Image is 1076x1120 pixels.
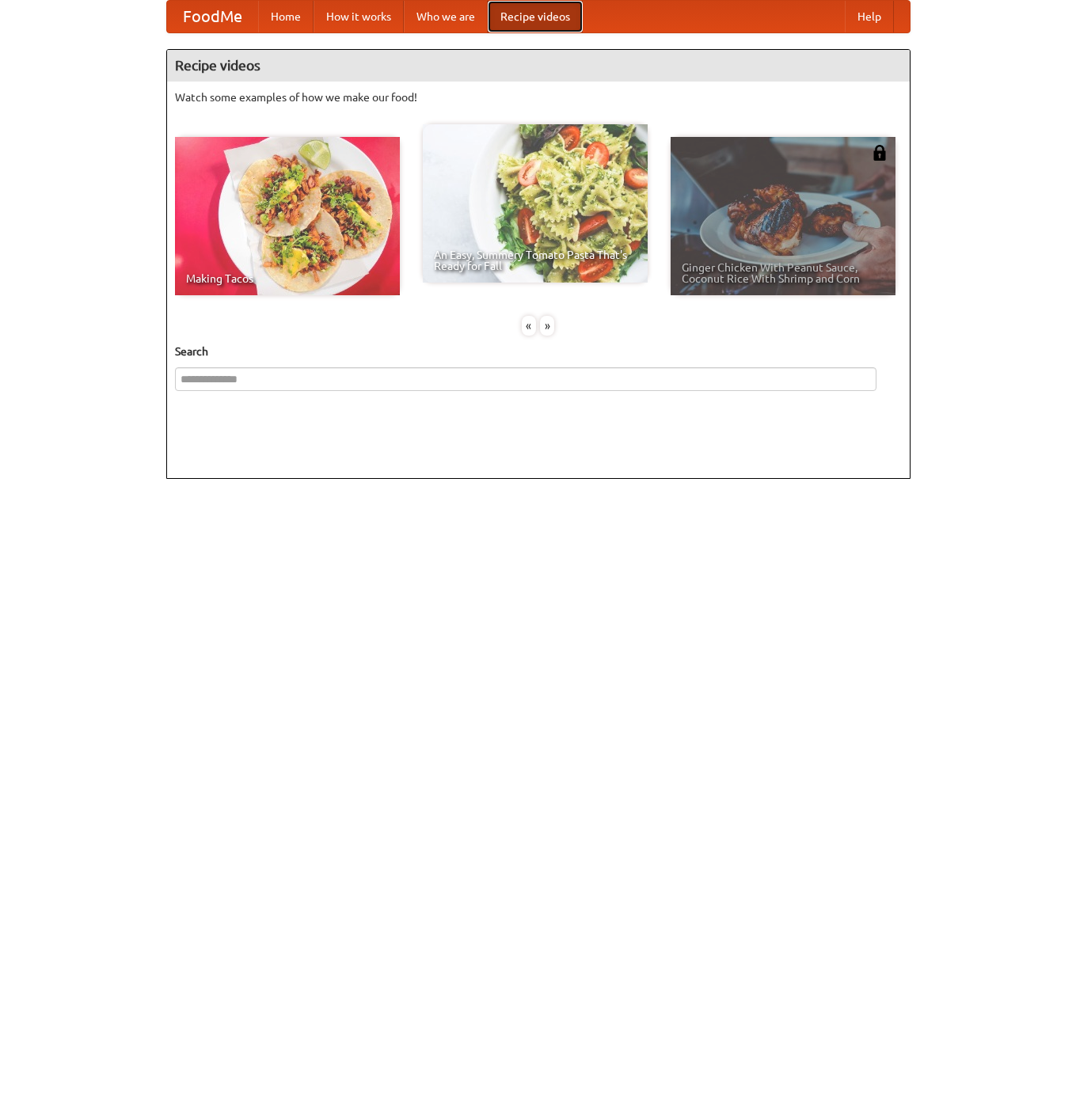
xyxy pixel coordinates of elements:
a: Making Tacos [175,137,400,295]
div: « [522,316,536,336]
a: FoodMe [167,1,258,32]
a: How it works [314,1,404,32]
img: 483408.png [872,145,888,161]
a: Who we are [404,1,488,32]
span: An Easy, Summery Tomato Pasta That's Ready for Fall [434,249,637,271]
a: Home [258,1,314,32]
a: Recipe videos [488,1,583,32]
h5: Search [175,344,902,359]
h4: Recipe videos [167,50,910,82]
span: Making Tacos [186,273,389,284]
p: Watch some examples of how we make our food! [175,89,902,105]
a: Help [845,1,894,32]
a: An Easy, Summery Tomato Pasta That's Ready for Fall [423,124,648,283]
div: » [540,316,554,336]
